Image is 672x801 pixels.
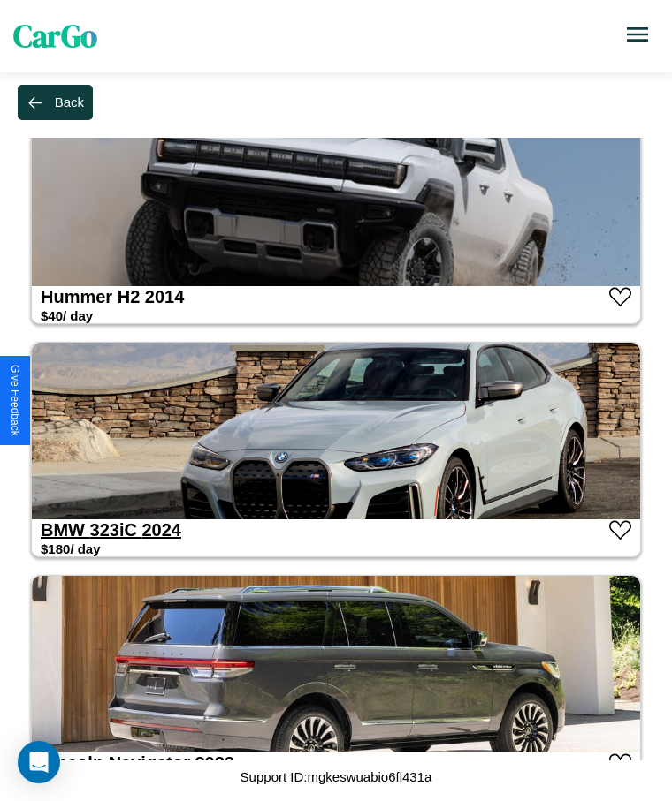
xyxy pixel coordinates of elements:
p: Support ID: mgkeswuabio6fl431a [241,765,432,789]
div: Back [55,94,84,110]
a: Lincoln Navigator 2023 [41,753,234,773]
a: Hummer H2 2014 [41,287,184,306]
h3: $ 40 / day [41,308,93,323]
span: CarGo [13,15,97,57]
h3: $ 180 / day [41,541,101,556]
div: Open Intercom Messenger [18,741,60,783]
div: Give Feedback [9,365,21,436]
a: BMW 323iC 2024 [41,520,181,540]
button: Back [18,85,93,120]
